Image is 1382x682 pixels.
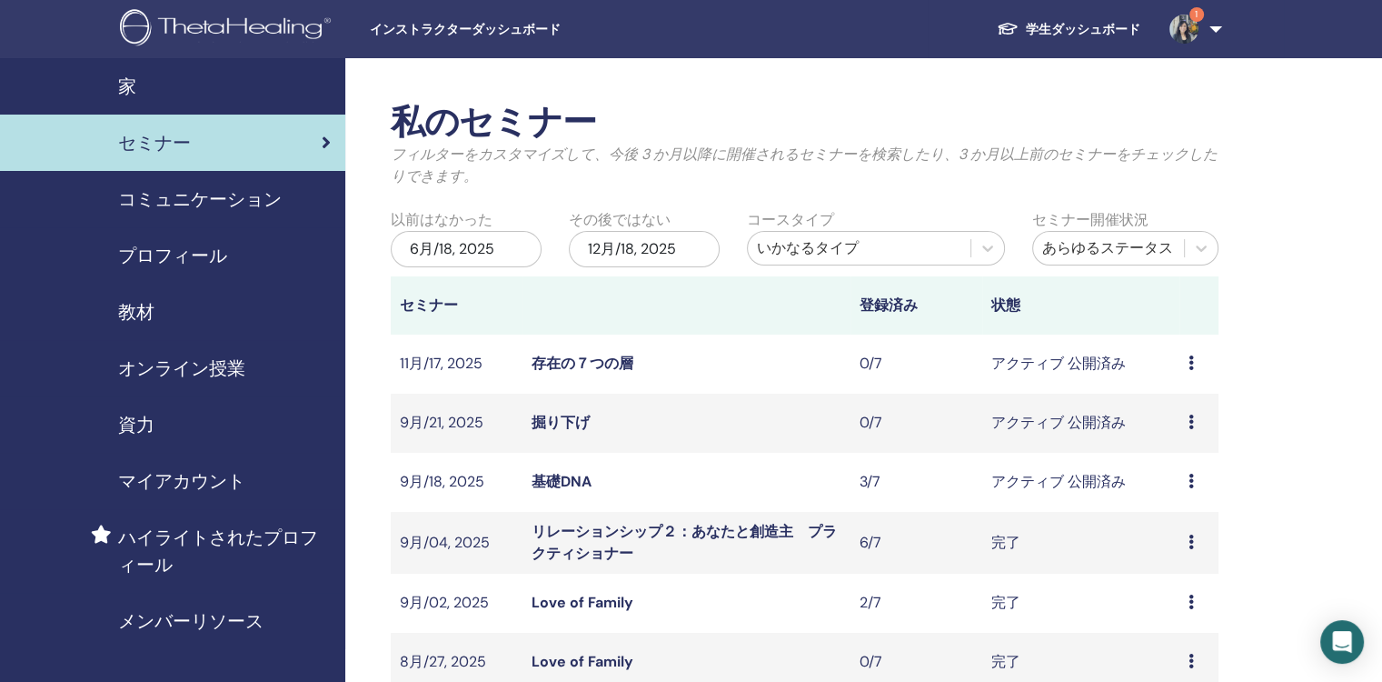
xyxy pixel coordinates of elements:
div: Open Intercom Messenger [1320,620,1364,664]
h2: 私のセミナー [391,102,1218,144]
th: セミナー [391,276,522,335]
div: いかなるタイプ [757,237,961,259]
p: フィルターをカスタマイズして、今後 3 か月以降に開催されるセミナーを検索したり、3 か月以上前のセミナーをチェックしたりできます。 [391,144,1218,187]
div: 12月/18, 2025 [569,231,720,267]
span: コミュニケーション [118,186,282,213]
td: アクティブ 公開済み [982,394,1179,453]
span: マイアカウント [118,467,245,495]
th: 登録済み [850,276,982,335]
td: 9月/18, 2025 [391,453,522,512]
span: セミナー [118,129,191,156]
span: メンバーリソース [118,607,263,635]
div: 6月/18, 2025 [391,231,542,267]
span: 家 [118,73,136,100]
a: Love of Family [532,593,633,612]
td: アクティブ 公開済み [982,335,1179,394]
div: あらゆるステータス [1042,237,1175,259]
td: 9月/02, 2025 [391,574,522,633]
label: 以前はなかった [391,209,492,231]
td: 6/7 [850,512,982,574]
span: 資力 [118,411,154,438]
td: 完了 [982,574,1179,633]
td: 0/7 [850,394,982,453]
td: 2/7 [850,574,982,633]
span: プロフィール [118,242,227,269]
td: 3/7 [850,453,982,512]
td: 0/7 [850,335,982,394]
td: 完了 [982,512,1179,574]
label: コースタイプ [747,209,834,231]
label: セミナー開催状況 [1032,209,1148,231]
th: 状態 [982,276,1179,335]
td: 9月/04, 2025 [391,512,522,574]
a: Love of Family [532,652,633,671]
img: default.jpg [1169,15,1198,44]
td: アクティブ 公開済み [982,453,1179,512]
span: インストラクターダッシュボード [370,20,642,39]
label: その後ではない [569,209,671,231]
span: 1 [1189,7,1204,22]
a: 学生ダッシュボード [982,13,1155,46]
a: リレーションシップ２：あなたと創造主 プラクティショナー [532,522,837,563]
img: graduation-cap-white.svg [997,21,1019,36]
a: 存在の７つの層 [532,354,633,373]
td: 9月/21, 2025 [391,394,522,453]
span: 教材 [118,298,154,326]
a: 基礎DNA [532,472,592,491]
img: logo.png [120,9,337,50]
span: ハイライトされたプロフィール [118,524,331,578]
td: 11月/17, 2025 [391,335,522,394]
a: 掘り下げ [532,413,590,432]
span: オンライン授業 [118,355,245,382]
